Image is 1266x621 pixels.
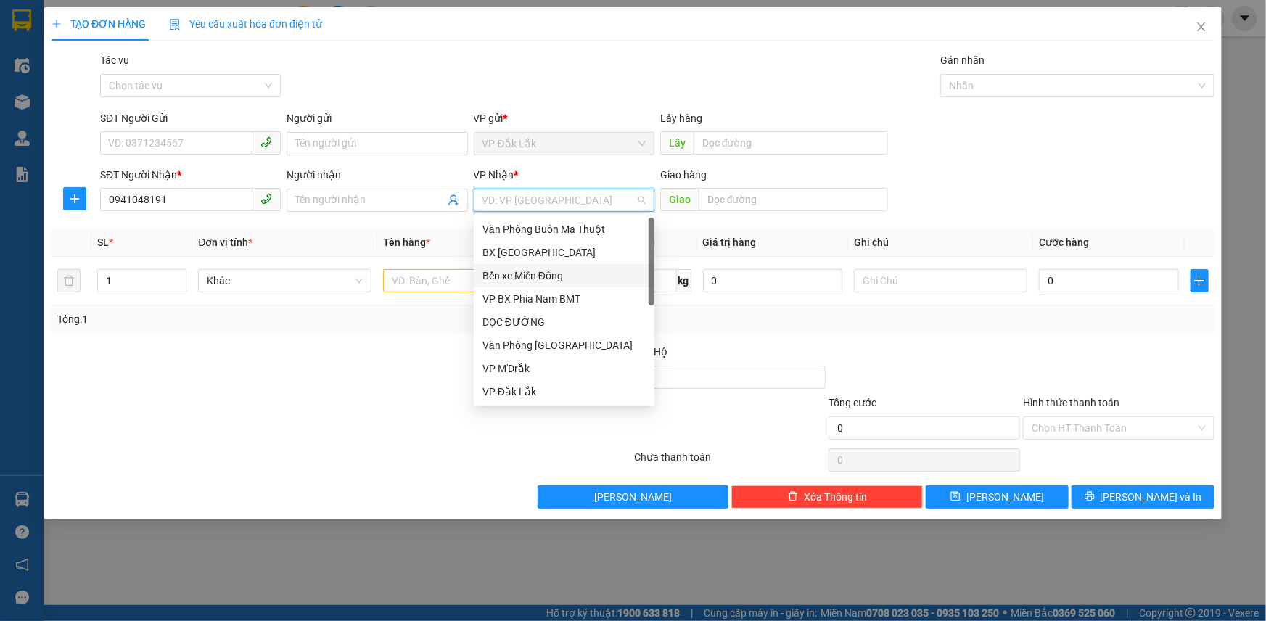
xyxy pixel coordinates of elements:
div: Chưa thanh toán [633,449,828,474]
span: VP Nhận [474,169,514,181]
span: save [950,491,961,503]
span: Giao hàng [660,169,707,181]
span: kg [677,269,691,292]
label: Hình thức thanh toán [1023,397,1119,408]
button: plus [1191,269,1209,292]
span: phone [260,136,272,148]
label: Gán nhãn [940,54,985,66]
input: Ghi Chú [854,269,1027,292]
span: printer [1085,491,1095,503]
span: Đơn vị tính [198,237,252,248]
button: printer[PERSON_NAME] và In [1072,485,1214,509]
span: Yêu cầu xuất hóa đơn điện tử [169,18,322,30]
button: deleteXóa Thông tin [731,485,923,509]
span: Lấy hàng [660,112,702,124]
input: 0 [703,269,843,292]
span: Xóa Thông tin [804,489,867,505]
div: DỌC ĐƯỜNG [482,314,646,330]
label: Tác vụ [100,54,129,66]
div: VP Đắk Lắk [474,380,654,403]
span: Lấy [660,131,694,155]
div: Văn Phòng Buôn Ma Thuột [474,218,654,241]
span: [PERSON_NAME] và In [1101,489,1202,505]
div: BX Tây Ninh [474,241,654,264]
span: user-add [448,194,459,206]
span: phone [260,193,272,205]
button: save[PERSON_NAME] [926,485,1069,509]
div: Người gửi [287,110,467,126]
button: [PERSON_NAME] [538,485,729,509]
span: [PERSON_NAME] [966,489,1044,505]
span: TẠO ĐƠN HÀNG [52,18,146,30]
div: VP BX Phía Nam BMT [474,287,654,310]
div: VP M'Drắk [474,357,654,380]
div: SĐT Người Nhận [100,167,281,183]
span: Khác [207,270,363,292]
button: Close [1181,7,1222,48]
div: BX [GEOGRAPHIC_DATA] [482,244,646,260]
span: plus [64,193,86,205]
div: SĐT Người Gửi [100,110,281,126]
span: SL [97,237,109,248]
div: Tổng: 1 [57,311,489,327]
span: [PERSON_NAME] [594,489,672,505]
input: VD: Bàn, Ghế [383,269,556,292]
div: VP gửi [474,110,654,126]
div: Bến xe Miền Đông [474,264,654,287]
div: VP M'Drắk [482,361,646,377]
span: Tổng cước [829,397,876,408]
button: plus [63,187,86,210]
div: VP BX Phía Nam BMT [482,291,646,307]
span: Giá trị hàng [703,237,757,248]
span: Tên hàng [383,237,430,248]
div: Văn Phòng Buôn Ma Thuột [482,221,646,237]
span: VP Đắk Lắk [482,133,646,155]
img: icon [169,19,181,30]
span: Cước hàng [1039,237,1089,248]
button: delete [57,269,81,292]
div: Bến xe Miền Đông [482,268,646,284]
div: Văn Phòng Tân Phú [474,334,654,357]
span: Giao [660,188,699,211]
span: close [1196,21,1207,33]
input: Dọc đường [694,131,888,155]
div: DỌC ĐƯỜNG [474,310,654,334]
span: plus [52,19,62,29]
th: Ghi chú [848,229,1033,257]
span: plus [1191,275,1208,287]
span: delete [788,491,798,503]
div: Người nhận [287,167,467,183]
input: Dọc đường [699,188,888,211]
div: Văn Phòng [GEOGRAPHIC_DATA] [482,337,646,353]
div: VP Đắk Lắk [482,384,646,400]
